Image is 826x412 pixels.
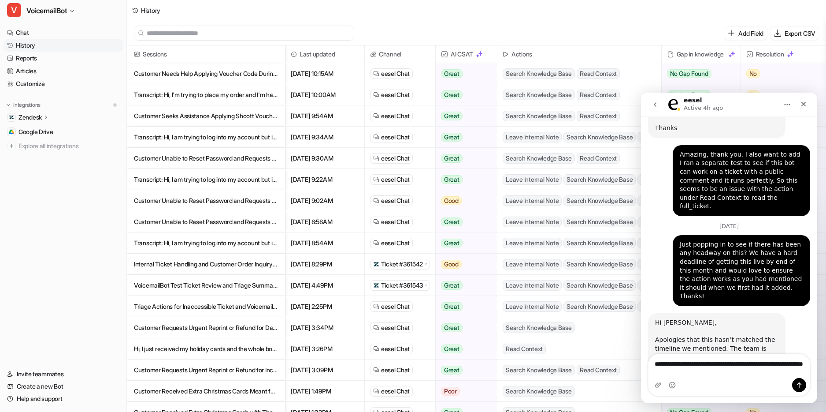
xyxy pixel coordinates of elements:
img: eeselChat [373,155,379,161]
span: Poor [441,387,460,396]
a: eesel Chat [373,366,410,375]
span: Search Knowledge Base [563,259,636,270]
button: Great [436,169,492,190]
span: Search Knowledge Base [563,238,636,248]
span: eesel Chat [381,387,410,396]
span: No [746,69,760,78]
p: Triage Actions for Inaccessible Ticket and Voicemail Data in Zendesk [134,296,278,317]
p: Customer Received Extra Christmas Cards Meant for Another Family [134,381,278,402]
span: [DATE] 9:34AM [289,127,361,148]
span: Search Knowledge Base [563,132,636,142]
img: eeselChat [373,219,379,225]
span: Resolution [745,45,825,63]
button: Great [436,296,492,317]
span: Leave Internal Note [503,195,562,206]
div: Hi [PERSON_NAME], ​ [14,226,137,243]
span: VoicemailBot [26,4,67,17]
button: Great [436,105,492,127]
p: Customer Unable to Reset Password and Requests Callback [134,148,278,169]
span: Search Knowledge Base [503,90,575,100]
a: Help and support [4,393,123,405]
span: Great [441,112,463,120]
p: Customer Requests Urgent Reprint or Refund for Damaged Holiday Cards [134,317,278,338]
span: Google Drive [19,127,53,136]
span: Ticket #361542 [381,260,423,269]
img: eeselChat [373,240,379,246]
span: Leave Internal Note [503,174,562,185]
button: Great [436,232,492,254]
img: eeselChat [373,134,379,140]
button: Integrations [4,101,43,109]
p: Zendesk [19,113,42,122]
span: [DATE] 9:02AM [289,190,361,211]
p: Customer Unable to Reset Password and Requests Callback for Account Access [134,190,278,211]
span: [DATE] 9:22AM [289,169,361,190]
span: Good [441,196,462,205]
span: Search Knowledge Base [503,386,575,397]
span: [DATE] 8:29PM [289,254,361,275]
span: Great [441,175,463,184]
p: Integrations [13,101,41,109]
textarea: Message… [7,262,169,285]
a: Articles [4,65,123,77]
span: eesel Chat [381,366,410,375]
span: Good [441,260,462,269]
p: Transcript: Hi, I am trying to log into my account but it looks like I forgot my password and I'm... [134,169,278,190]
span: Great [441,217,463,226]
span: eesel Chat [381,133,410,142]
span: Search Knowledge Base [503,322,575,333]
span: [DATE] 10:15AM [289,63,361,84]
img: Google Drive [9,129,14,135]
span: Search Knowledge Base [563,217,636,227]
p: Transcript: Hi, I am trying to log into my account but it looks like I forgot my password and I'm... [134,232,278,254]
span: Read Context [577,111,620,121]
span: Great [441,345,463,353]
button: Great [436,84,492,105]
span: + 1 [637,195,650,206]
span: Leave Internal Note [503,259,562,270]
button: Great [436,338,492,360]
span: + 1 [637,259,650,270]
a: eesel Chat [373,323,410,332]
a: eesel Chat [373,302,410,311]
img: eeselChat [373,198,379,204]
span: AI CSAT [439,45,493,63]
span: Great [441,323,463,332]
span: Search Knowledge Base [563,301,636,312]
img: expand menu [5,102,11,108]
h2: Actions [511,45,532,63]
span: Leave Internal Note [503,280,562,291]
a: Reports [4,52,123,64]
img: zendesk [373,261,379,267]
span: + 1 [637,217,650,227]
button: Great [436,360,492,381]
a: Explore all integrations [4,140,123,152]
span: eesel Chat [381,302,410,311]
a: eesel Chat [373,133,410,142]
p: Transcript: Hi, I am trying to log into my account but it looks like I forgot my password and I'm... [134,127,278,148]
span: eesel Chat [381,112,410,120]
img: explore all integrations [7,142,16,150]
span: Leave Internal Note [503,132,562,142]
a: eesel Chat [373,196,410,205]
img: eeselChat [373,367,379,373]
button: Emoji picker [28,289,35,296]
span: No Gap Found [667,90,711,99]
a: Ticket #361542 [373,260,427,269]
p: Customer Seeks Assistance Applying Shoott Voucher Code During Order Placement [134,105,278,127]
img: zendesk [373,282,379,288]
span: Sessions [130,45,282,63]
span: V [7,3,21,17]
a: eesel Chat [373,387,410,396]
img: Zendesk [9,115,14,120]
img: eeselChat [373,113,379,119]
